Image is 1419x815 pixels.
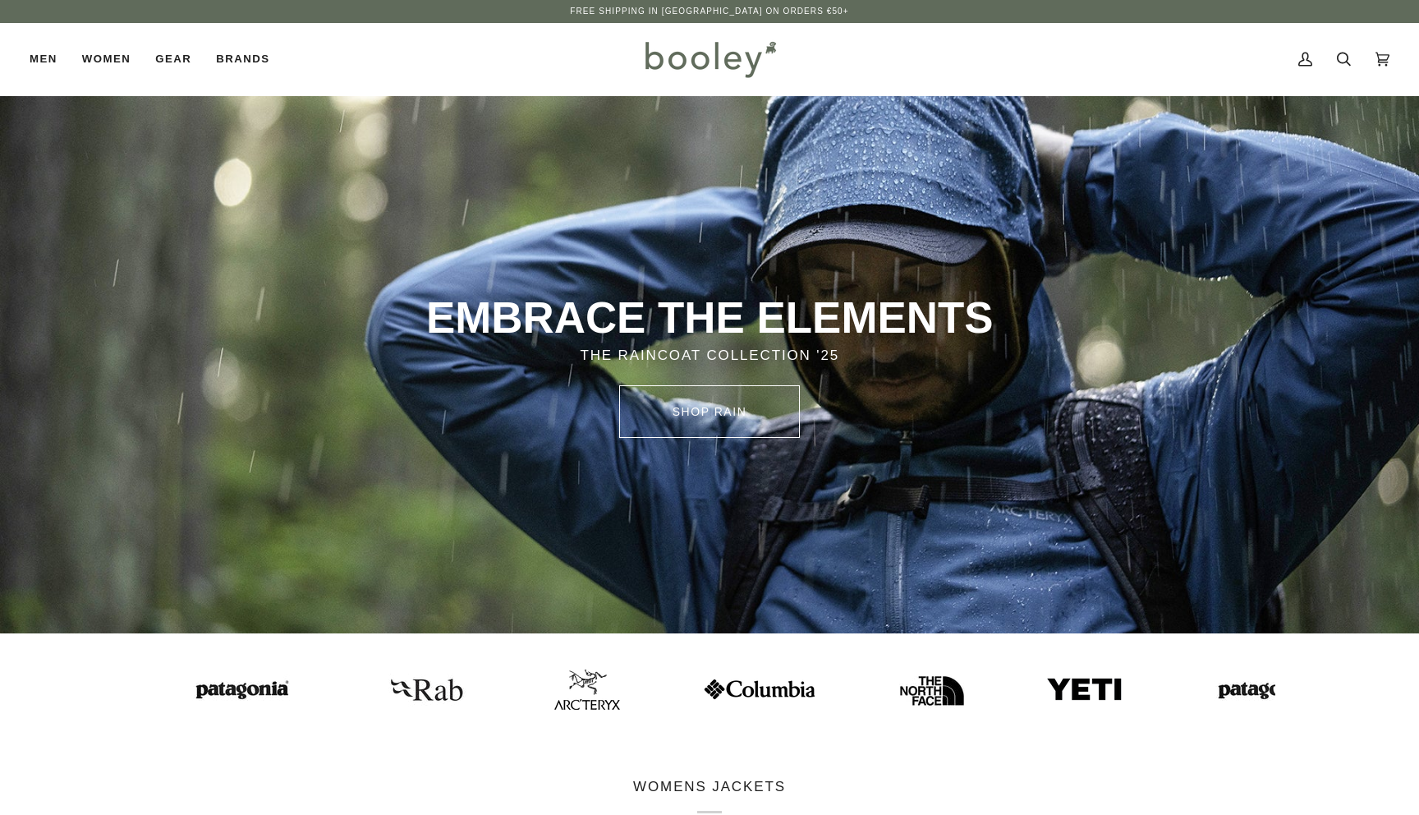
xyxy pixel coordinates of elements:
p: EMBRACE THE ELEMENTS [286,291,1133,345]
span: Brands [216,51,269,67]
a: SHOP rain [619,385,800,438]
a: Brands [204,23,282,95]
span: Women [82,51,131,67]
p: THE RAINCOAT COLLECTION '25 [286,345,1133,366]
p: WOMENS JACKETS [633,776,786,814]
a: Men [30,23,70,95]
a: Gear [143,23,204,95]
img: Booley [638,35,782,83]
p: Free Shipping in [GEOGRAPHIC_DATA] on Orders €50+ [570,5,848,18]
span: Men [30,51,57,67]
span: Gear [155,51,191,67]
a: Women [70,23,143,95]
